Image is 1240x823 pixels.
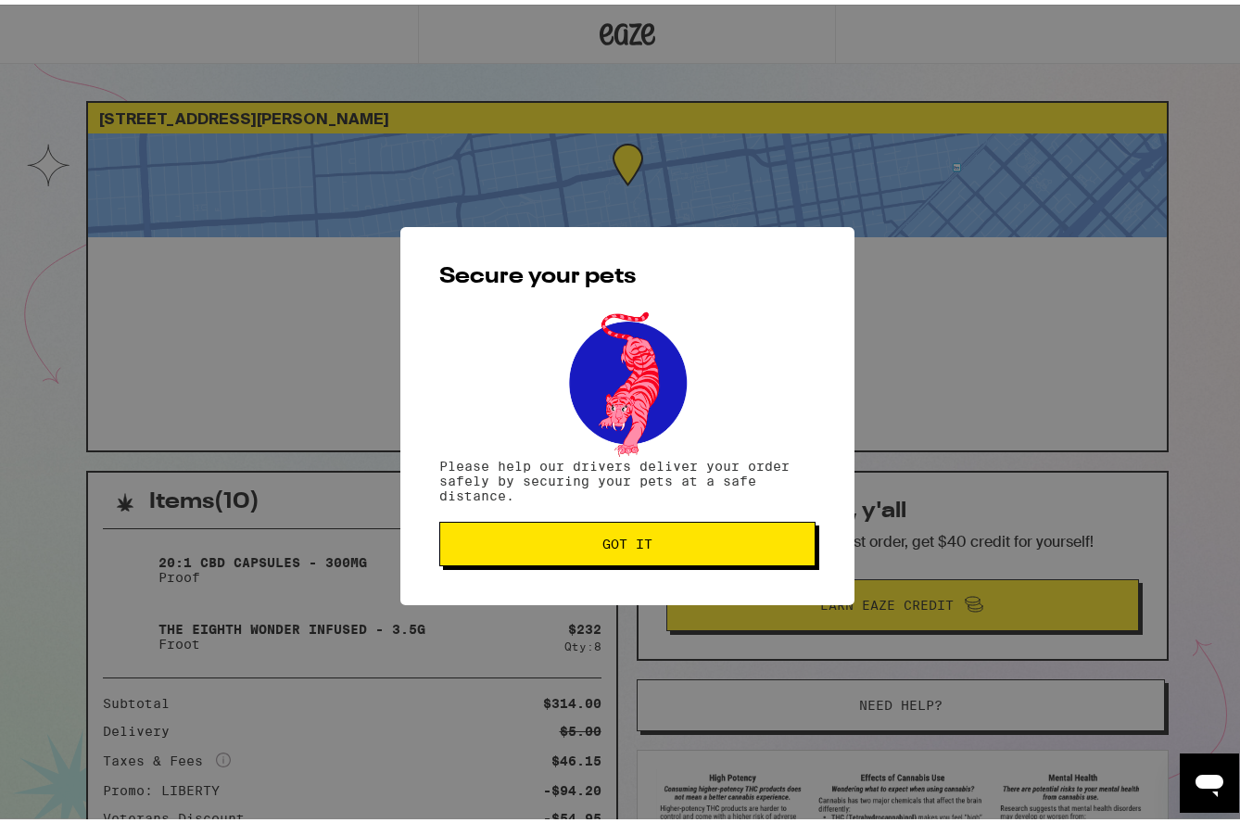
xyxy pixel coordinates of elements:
[1180,749,1239,808] iframe: Button to launch messaging window
[439,454,816,499] p: Please help our drivers deliver your order safely by securing your pets at a safe distance.
[551,302,703,454] img: pets
[439,517,816,562] button: Got it
[602,533,652,546] span: Got it
[439,261,816,284] h2: Secure your pets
